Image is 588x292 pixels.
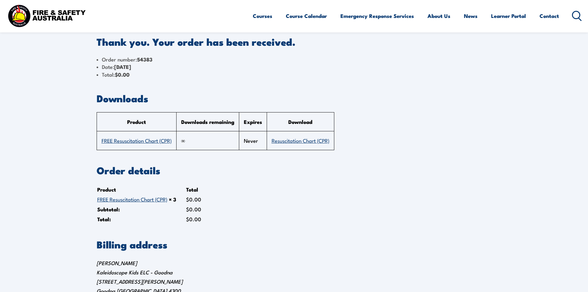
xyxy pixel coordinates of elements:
a: Course Calendar [286,8,327,24]
th: Product [97,185,186,194]
a: News [464,8,477,24]
strong: 54383 [137,55,152,63]
span: Expires [244,118,262,126]
span: $ [186,205,189,213]
a: Learner Portal [491,8,526,24]
h2: Billing address [97,240,492,248]
th: Subtotal: [97,205,186,214]
span: $ [186,195,189,203]
li: Order number: [97,56,492,63]
span: $ [115,70,118,78]
a: FREE Resuscitation Chart (CPR) [102,137,172,144]
bdi: 0.00 [186,195,201,203]
span: 0.00 [186,215,201,223]
span: Downloads remaining [181,118,234,126]
h2: Downloads [97,94,492,102]
th: Total [186,185,211,194]
span: Product [127,118,146,126]
bdi: 0.00 [115,70,130,78]
th: Total: [97,214,186,224]
li: Date: [97,63,492,70]
span: Download [288,118,312,126]
a: Resuscitation Chart (CPR) [272,137,329,144]
strong: × 3 [169,195,176,203]
span: 0.00 [186,205,201,213]
a: Courses [253,8,272,24]
h2: Order details [97,166,492,174]
span: $ [186,215,189,223]
li: Total: [97,71,492,78]
a: Emergency Response Services [340,8,414,24]
a: About Us [427,8,450,24]
p: Thank you. Your order has been received. [97,37,492,46]
td: Never [239,131,267,150]
a: FREE Resuscitation Chart (CPR) [97,195,167,203]
a: Contact [540,8,559,24]
td: ∞ [176,131,239,150]
strong: [DATE] [114,63,131,71]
